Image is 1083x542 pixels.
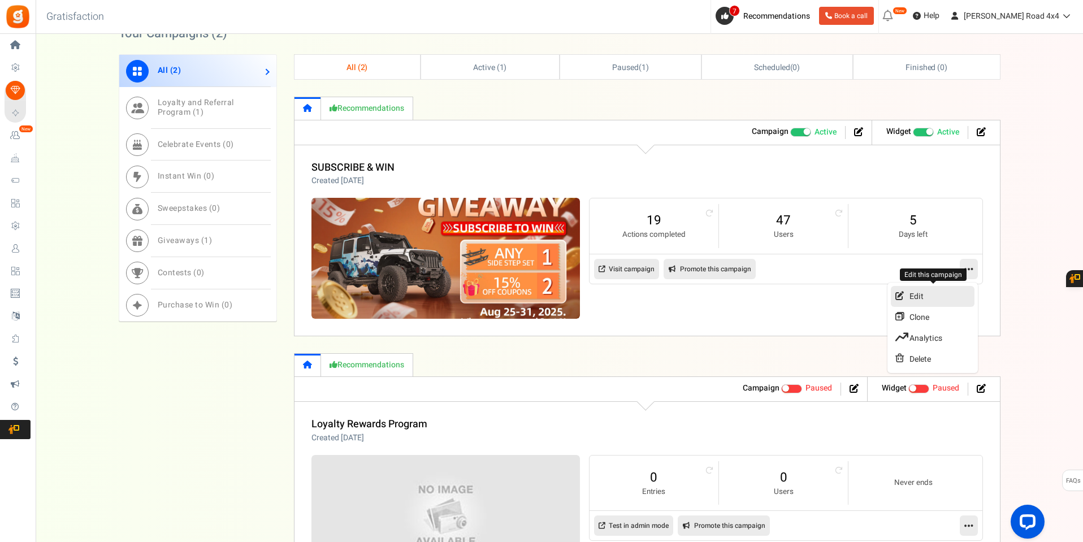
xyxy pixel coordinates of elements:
[964,10,1059,22] span: [PERSON_NAME] Road 4x4
[311,432,427,444] p: Created [DATE]
[5,126,31,145] a: New
[860,478,967,488] small: Never ends
[311,175,395,187] p: Created [DATE]
[891,307,974,328] a: Clone
[730,469,837,487] a: 0
[937,127,959,138] span: Active
[882,382,907,394] strong: Widget
[940,62,945,73] span: 0
[716,7,815,25] a: 7 Recommendations
[158,170,215,182] span: Instant Win ( )
[19,125,33,133] em: New
[664,259,756,279] a: Promote this campaign
[226,138,231,150] span: 0
[730,211,837,229] a: 47
[908,7,944,25] a: Help
[893,7,907,15] em: New
[743,10,810,22] span: Recommendations
[729,5,740,16] span: 7
[321,97,413,120] a: Recommendations
[212,202,217,214] span: 0
[158,235,213,246] span: Giveaways ( )
[730,229,837,240] small: Users
[792,62,797,73] span: 0
[1065,470,1081,492] span: FAQs
[815,127,837,138] span: Active
[311,160,395,175] a: SUBSCRIBE & WIN
[678,515,770,536] a: Promote this campaign
[204,235,209,246] span: 1
[601,211,707,229] a: 19
[158,138,234,150] span: Celebrate Events ( )
[891,349,974,370] a: Delete
[473,62,507,73] span: Active ( )
[921,10,939,21] span: Help
[158,267,205,279] span: Contests ( )
[612,62,639,73] span: Paused
[173,64,178,76] span: 2
[119,28,227,39] h2: Your Campaigns ( )
[224,299,229,311] span: 0
[860,229,967,240] small: Days left
[346,62,368,73] span: All ( )
[361,62,365,73] span: 2
[743,382,779,394] strong: Campaign
[900,268,967,281] div: Edit this campaign
[601,487,707,497] small: Entries
[601,229,707,240] small: Actions completed
[321,353,413,376] a: Recommendations
[805,382,832,394] span: Paused
[891,328,974,349] a: Analytics
[642,62,646,73] span: 1
[594,259,659,279] a: Visit campaign
[891,286,974,307] a: Edit
[158,64,181,76] span: All ( )
[730,487,837,497] small: Users
[196,106,201,118] span: 1
[594,515,673,536] a: Test in admin mode
[848,204,978,248] li: 5
[754,62,790,73] span: Scheduled
[158,97,234,118] span: Loyalty and Referral Program ( )
[197,267,202,279] span: 0
[500,62,504,73] span: 1
[5,4,31,29] img: Gratisfaction
[752,125,789,137] strong: Campaign
[612,62,649,73] span: ( )
[873,383,968,396] li: Widget activated
[819,7,874,25] a: Book a call
[754,62,800,73] span: ( )
[906,62,947,73] span: Finished ( )
[34,6,116,28] h3: Gratisfaction
[311,417,427,432] a: Loyalty Rewards Program
[878,126,968,139] li: Widget activated
[886,125,911,137] strong: Widget
[158,202,220,214] span: Sweepstakes ( )
[933,382,959,394] span: Paused
[601,469,707,487] a: 0
[206,170,211,182] span: 0
[158,299,233,311] span: Purchase to Win ( )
